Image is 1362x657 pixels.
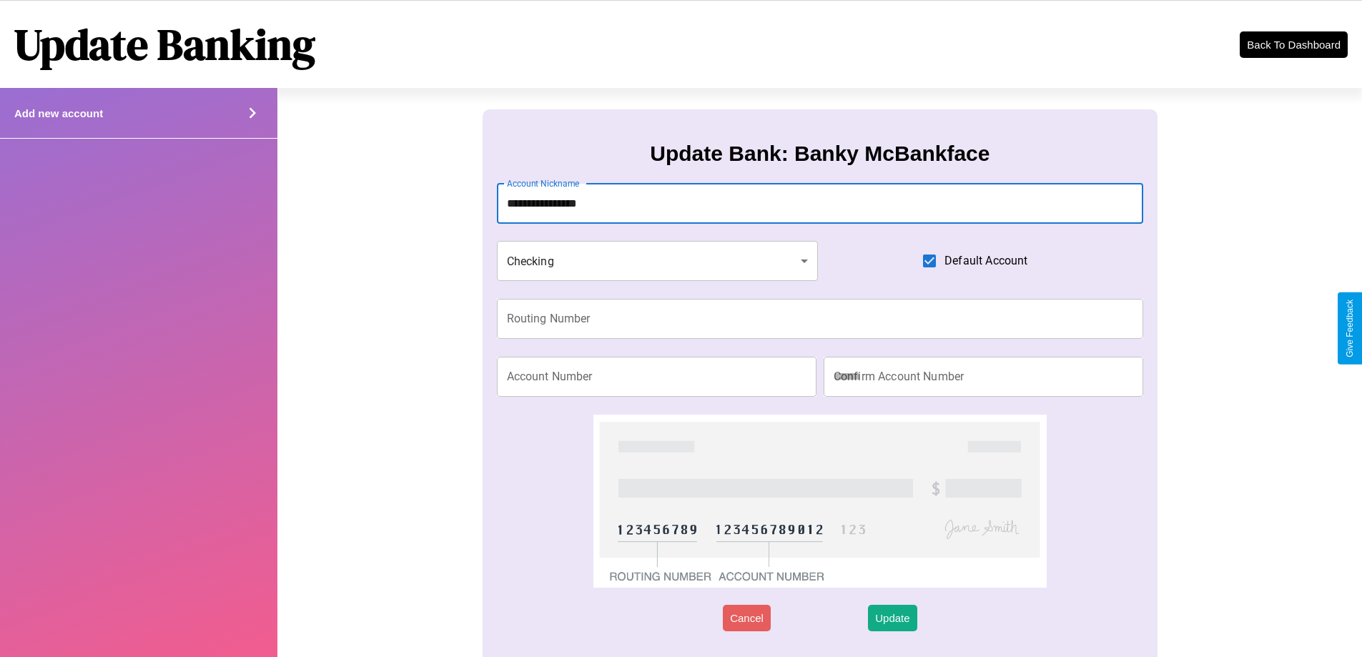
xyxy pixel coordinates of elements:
img: check [593,415,1046,588]
h3: Update Bank: Banky McBankface [650,142,990,166]
span: Default Account [944,252,1027,270]
button: Cancel [723,605,771,631]
h1: Update Banking [14,15,315,74]
label: Account Nickname [507,177,580,189]
button: Update [868,605,917,631]
h4: Add new account [14,107,103,119]
div: Checking [497,241,819,281]
button: Back To Dashboard [1240,31,1348,58]
div: Give Feedback [1345,300,1355,357]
